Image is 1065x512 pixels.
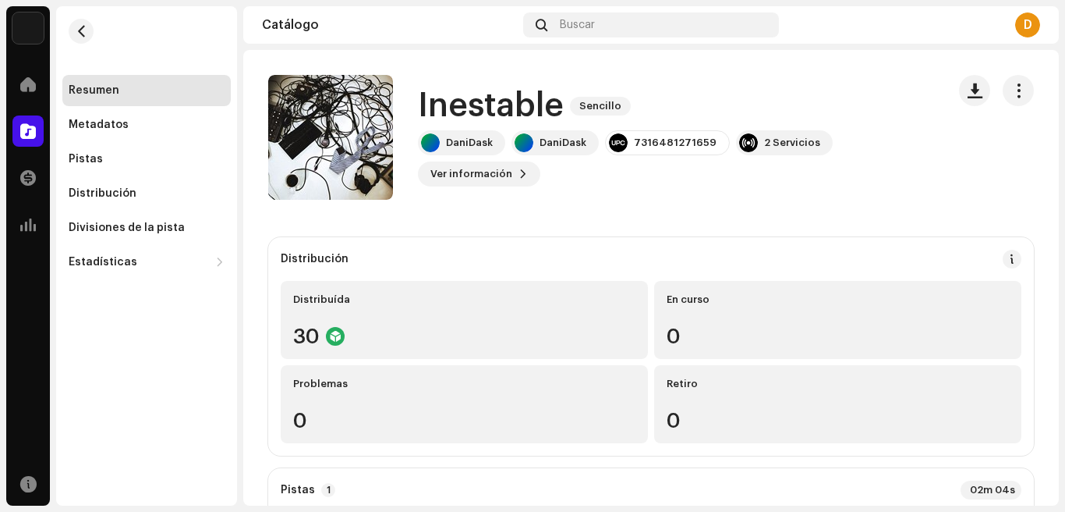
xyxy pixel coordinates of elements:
span: Buscar [560,19,595,31]
div: D [1015,12,1040,37]
div: Retiro [667,378,1009,390]
div: 02m 04s [961,481,1021,500]
strong: Pistas [281,484,315,496]
div: 2 Servicios [764,137,820,149]
div: Distribución [69,187,136,200]
div: Estadísticas [69,256,137,268]
button: Ver información [418,162,540,187]
span: Sencillo [570,97,631,116]
div: Catálogo [262,19,517,31]
re-m-nav-item: Distribución [62,178,231,209]
div: Problemas [293,378,635,390]
div: DaniDask [446,137,493,149]
div: Distribuída [293,293,635,306]
span: Ver información [430,158,512,190]
div: Resumen [69,84,119,97]
div: Distribución [281,253,349,265]
p-badge: 1 [321,483,335,497]
re-m-nav-item: Metadatos [62,109,231,140]
h1: Inestable [418,88,564,124]
div: 7316481271659 [634,137,716,149]
div: En curso [667,293,1009,306]
div: Divisiones de la pista [69,222,185,234]
re-m-nav-item: Resumen [62,75,231,106]
re-m-nav-item: Divisiones de la pista [62,212,231,244]
re-m-nav-dropdown: Estadísticas [62,247,231,278]
re-m-nav-item: Pistas [62,144,231,175]
div: Pistas [69,153,103,165]
div: Metadatos [69,119,129,131]
div: DaniDask [540,137,586,149]
img: 297a105e-aa6c-4183-9ff4-27133c00f2e2 [12,12,44,44]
